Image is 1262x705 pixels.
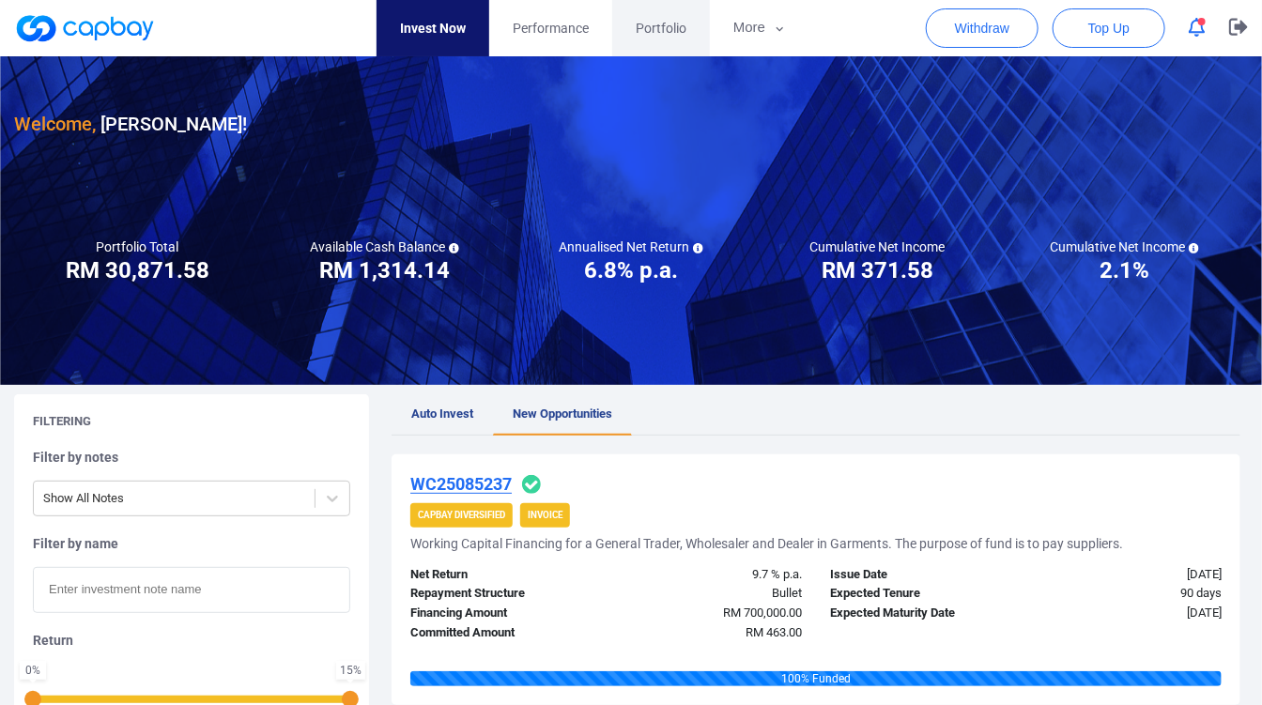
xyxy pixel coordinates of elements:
h5: Portfolio Total [96,238,178,255]
span: Auto Invest [411,406,473,421]
div: Net Return [396,565,606,585]
h3: RM 371.58 [822,255,933,285]
strong: CapBay Diversified [418,510,505,520]
h3: 2.1% [1100,255,1149,285]
h5: Cumulative Net Income [1050,238,1199,255]
div: Committed Amount [396,623,606,643]
h3: 6.8% p.a. [584,255,678,285]
h3: [PERSON_NAME] ! [14,109,247,139]
div: 15 % [340,665,362,676]
div: 9.7 % p.a. [607,565,816,585]
div: Bullet [607,584,816,604]
div: 100 % Funded [410,671,1222,686]
div: Issue Date [816,565,1025,585]
h5: Annualised Net Return [559,238,703,255]
div: Expected Tenure [816,584,1025,604]
span: Portfolio [636,18,686,38]
h5: Working Capital Financing for a General Trader, Wholesaler and Dealer in Garments. The purpose of... [410,535,1123,552]
span: Top Up [1088,19,1130,38]
button: Top Up [1053,8,1165,48]
h5: Available Cash Balance [310,238,459,255]
span: Performance [513,18,589,38]
div: Repayment Structure [396,584,606,604]
span: Welcome, [14,113,96,135]
u: WC25085237 [410,474,512,494]
div: [DATE] [1026,604,1236,623]
h5: Filtering [33,413,91,430]
strong: Invoice [528,510,562,520]
h3: RM 1,314.14 [319,255,450,285]
h5: Cumulative Net Income [810,238,946,255]
span: RM 463.00 [746,625,802,639]
div: 0 % [23,665,42,676]
span: New Opportunities [513,406,612,421]
button: Withdraw [926,8,1039,48]
input: Enter investment note name [33,567,350,613]
h5: Filter by notes [33,449,350,466]
h5: Filter by name [33,535,350,552]
h5: Return [33,632,350,649]
div: [DATE] [1026,565,1236,585]
h3: RM 30,871.58 [66,255,209,285]
span: RM 700,000.00 [723,605,802,620]
div: 90 days [1026,584,1236,604]
div: Expected Maturity Date [816,604,1025,623]
div: Financing Amount [396,604,606,623]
